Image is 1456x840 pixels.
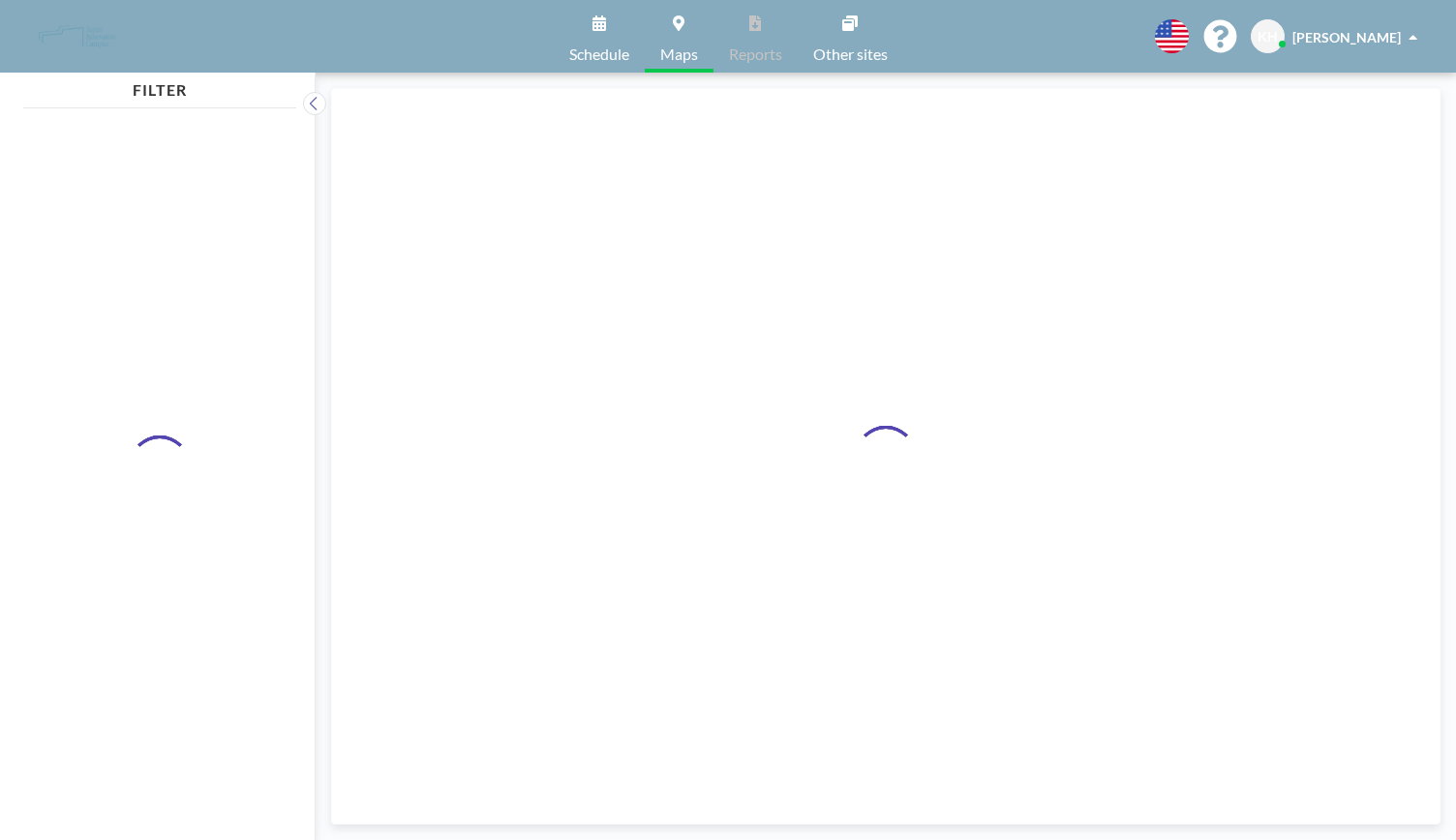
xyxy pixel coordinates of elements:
span: Reports [729,46,782,62]
h4: FILTER [23,73,296,100]
span: Other sites [813,46,888,62]
span: Maps [660,46,698,62]
span: [PERSON_NAME] [1292,29,1401,45]
img: organization-logo [31,17,124,56]
span: KH [1258,28,1278,45]
span: Schedule [569,46,629,62]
